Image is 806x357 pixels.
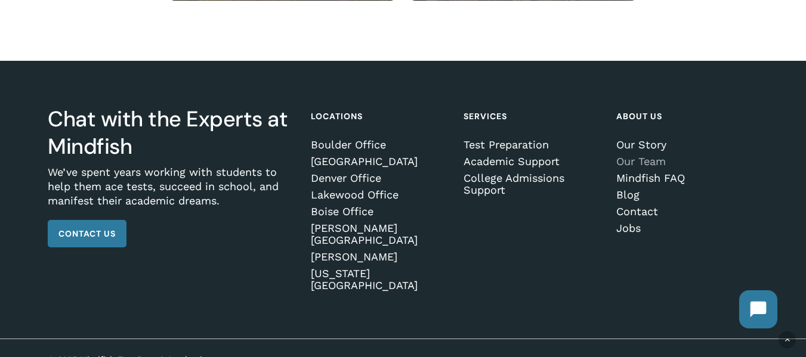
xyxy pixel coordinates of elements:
a: Contact [616,206,755,218]
a: Our Story [616,139,755,151]
a: Academic Support [464,156,602,167]
a: Contact Us [48,220,126,247]
a: Test Preparation [464,139,602,151]
a: [PERSON_NAME] [311,251,449,263]
a: [US_STATE][GEOGRAPHIC_DATA] [311,268,449,291]
a: Denver Office [311,172,449,184]
a: Blog [616,189,755,201]
a: College Admissions Support [464,172,602,196]
a: [PERSON_NAME][GEOGRAPHIC_DATA] [311,222,449,246]
span: Contact Us [58,228,116,240]
h4: Services [464,105,602,127]
a: Lakewood Office [311,189,449,201]
a: Our Team [616,156,755,167]
h4: Locations [311,105,449,127]
iframe: Chatbot [727,278,789,340]
p: We’ve spent years working with students to help them ace tests, succeed in school, and manifest t... [48,165,297,220]
h4: About Us [616,105,755,127]
h3: Chat with the Experts at Mindfish [48,105,297,160]
a: Jobs [616,222,755,234]
a: [GEOGRAPHIC_DATA] [311,156,449,167]
a: Boise Office [311,206,449,218]
a: Mindfish FAQ [616,172,755,184]
a: Boulder Office [311,139,449,151]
